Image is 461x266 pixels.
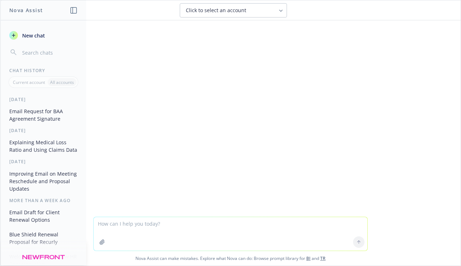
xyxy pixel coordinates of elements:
[6,105,80,125] button: Email Request for BAA Agreement Signature
[1,96,86,102] div: [DATE]
[6,206,80,226] button: Email Draft for Client Renewal Options
[1,67,86,74] div: Chat History
[320,255,326,261] a: TR
[6,168,80,195] button: Improving Email on Meeting Reschedule and Proposal Updates
[1,159,86,165] div: [DATE]
[180,3,287,17] button: Click to select an account
[6,229,80,248] button: Blue Shield Renewal Proposal for Recurly
[1,197,86,204] div: More than a week ago
[306,255,311,261] a: BI
[13,79,45,85] p: Current account
[1,127,86,134] div: [DATE]
[21,47,78,57] input: Search chats
[3,251,458,266] span: Nova Assist can make mistakes. Explore what Nova can do: Browse prompt library for and
[186,7,246,14] span: Click to select an account
[9,6,43,14] h1: Nova Assist
[21,32,45,39] span: New chat
[6,136,80,156] button: Explaining Medical Loss Ratio and Using Claims Data
[6,29,80,42] button: New chat
[50,79,74,85] p: All accounts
